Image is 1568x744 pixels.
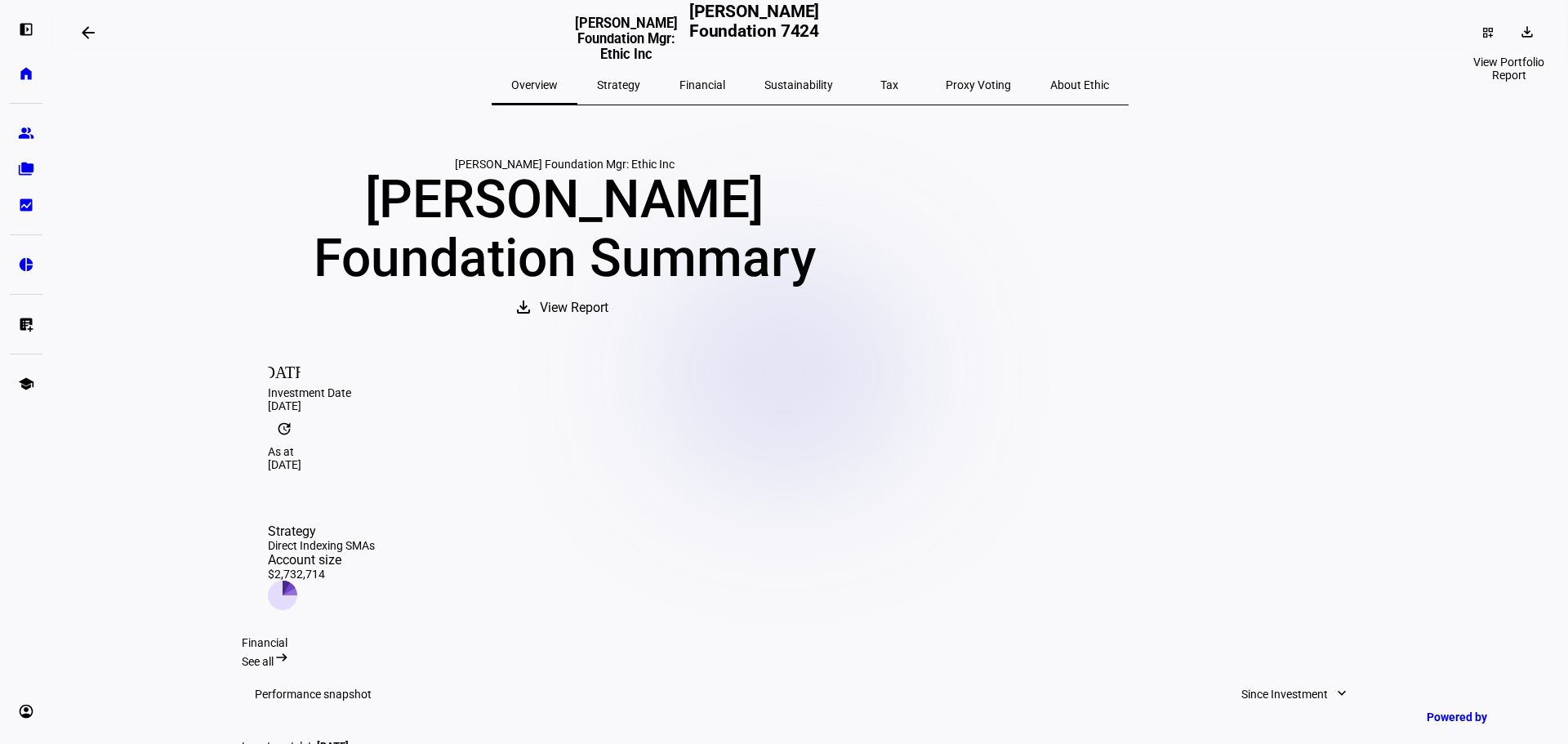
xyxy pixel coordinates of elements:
span: About Ethic [1050,79,1109,91]
mat-icon: download [1519,24,1535,40]
span: Since Investment [1241,678,1328,711]
mat-icon: expand_more [1334,685,1350,702]
eth-mat-symbol: bid_landscape [18,197,34,213]
div: Financial [242,636,1379,649]
div: Strategy [268,523,375,539]
span: Tax [880,79,898,91]
div: Direct Indexing SMAs [268,539,375,552]
mat-icon: arrow_backwards [78,23,98,42]
span: Proxy Voting [946,79,1011,91]
a: folder_copy [10,153,42,185]
mat-icon: download [514,297,533,317]
eth-mat-symbol: group [18,125,34,141]
div: [PERSON_NAME] Foundation Summary [242,171,887,288]
mat-icon: update [268,412,301,445]
div: Account size [268,552,375,568]
a: bid_landscape [10,189,42,221]
h2: [PERSON_NAME] Foundation 7424 [689,2,820,63]
button: View Report [497,288,631,327]
div: Investment Date [268,386,1352,399]
div: [DATE] [268,399,1352,412]
mat-icon: dashboard_customize [1481,26,1494,39]
eth-mat-symbol: left_panel_open [18,21,34,38]
button: Since Investment [1225,678,1365,711]
span: See all [242,655,274,668]
eth-mat-symbol: list_alt_add [18,316,34,332]
span: Sustainability [764,79,833,91]
div: [PERSON_NAME] Foundation Mgr: Ethic Inc [242,158,887,171]
div: [DATE] [268,458,1352,471]
div: $2,732,714 [268,568,375,581]
eth-mat-symbol: account_circle [18,703,34,719]
span: Overview [511,79,558,91]
a: home [10,57,42,90]
eth-mat-symbol: home [18,65,34,82]
h3: Performance snapshot [255,688,372,701]
div: As at [268,445,1352,458]
mat-icon: arrow_right_alt [274,649,290,666]
span: Strategy [597,79,640,91]
span: Financial [679,79,725,91]
a: Powered by [1419,702,1543,732]
eth-mat-symbol: pie_chart [18,256,34,273]
div: View Portfolio Report [1450,52,1568,85]
h3: [PERSON_NAME] Foundation Mgr: Ethic Inc [564,16,689,62]
mat-icon: [DATE] [268,354,301,386]
span: View Report [540,288,608,327]
eth-mat-symbol: school [18,376,34,392]
eth-mat-symbol: folder_copy [18,161,34,177]
a: pie_chart [10,248,42,281]
a: group [10,117,42,149]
